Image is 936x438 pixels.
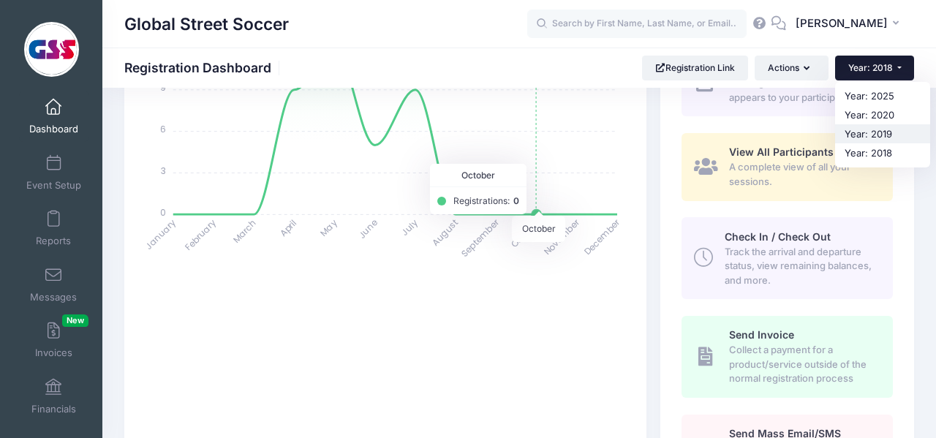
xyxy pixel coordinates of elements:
a: Check In / Check Out Track the arrival and departure status, view remaining balances, and more. [682,217,893,299]
tspan: July [399,216,420,238]
a: InvoicesNew [19,314,88,366]
a: Registration Link [642,56,748,80]
input: Search by First Name, Last Name, or Email... [527,10,747,39]
a: Year: 2020 [835,105,930,124]
span: Collect a payment for a product/service outside of the normal registration process [729,343,876,386]
span: Track the arrival and departure status, view remaining balances, and more. [725,245,876,288]
span: Year: 2018 [848,62,893,73]
a: Event Setup [19,147,88,198]
a: Year: 2018 [835,143,930,162]
tspan: October [508,216,543,251]
tspan: 0 [160,206,166,219]
tspan: January [143,216,178,252]
tspan: April [277,216,299,238]
h1: Registration Dashboard [124,60,284,75]
button: Actions [755,56,828,80]
a: Year: 2019 [835,124,930,143]
a: Financials [19,371,88,422]
span: The registration link as it appears to your participants. [729,76,876,105]
a: Messages [19,259,88,310]
span: A complete view of all your sessions. [729,160,876,189]
span: Financials [31,403,76,415]
button: [PERSON_NAME] [786,7,914,41]
tspan: June [356,216,380,241]
span: Reports [36,235,71,248]
img: Global Street Soccer [24,22,79,77]
span: Invoices [35,347,72,360]
a: Reports [19,203,88,254]
span: Dashboard [29,124,78,136]
tspan: 3 [161,165,166,177]
tspan: February [183,216,219,252]
span: Check In / Check Out [725,230,831,243]
tspan: November [541,216,583,258]
span: Event Setup [26,179,81,192]
button: Year: 2018 [835,56,914,80]
a: View All Participants A complete view of all your sessions. [682,133,893,200]
span: Messages [30,291,77,303]
tspan: September [458,216,502,260]
h1: Global Street Soccer [124,7,289,41]
a: Send Invoice Collect a payment for a product/service outside of the normal registration process [682,316,893,398]
tspan: December [581,216,623,258]
a: Year: 2025 [835,86,930,105]
tspan: May [317,216,339,238]
tspan: 9 [160,81,166,94]
span: Send Invoice [729,328,794,341]
tspan: March [230,216,260,246]
tspan: 6 [160,123,166,135]
a: Dashboard [19,91,88,142]
span: New [62,314,88,327]
span: [PERSON_NAME] [796,15,888,31]
span: View All Participants [729,146,834,158]
tspan: August [429,216,461,248]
